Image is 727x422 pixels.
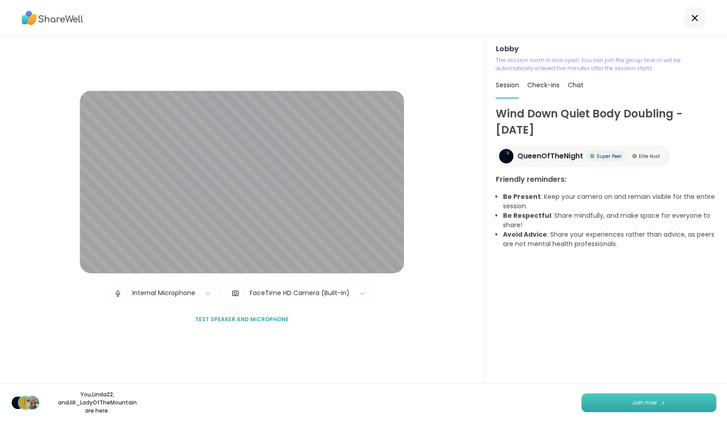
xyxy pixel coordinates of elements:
[495,81,519,90] span: Session
[596,153,621,160] span: Super Peer
[495,44,716,54] h3: Lobby
[192,310,292,329] button: Test speaker and microphone
[250,288,350,298] div: FaceTime HD Camera (Built-in)
[660,400,666,405] img: ShareWell Logomark
[503,211,716,230] li: : Share mindfully, and make space for everyone to share!
[26,396,39,409] img: Jill_LadyOfTheMountain
[243,284,245,302] span: |
[495,56,716,72] p: The session room is now open. You can join the group now or will be automatically entered five mi...
[632,154,637,158] img: Elite Host
[503,230,716,249] li: : Share your experiences rather than advice, as peers are not mental health professionals.
[22,8,83,28] img: ShareWell Logo
[503,230,547,239] b: Avoid Advice
[12,396,24,409] img: QueenOfTheNight
[126,284,128,302] span: |
[632,399,657,407] span: Join now
[24,397,27,409] span: L
[590,154,594,158] img: Super Peer
[231,284,239,302] img: Camera
[495,174,716,185] h3: Friendly reminders:
[638,153,660,160] span: Elite Host
[195,315,289,323] span: Test speaker and microphone
[499,149,513,163] img: QueenOfTheNight
[527,81,559,90] span: Check-ins
[567,81,583,90] span: Chat
[503,192,540,201] b: Be Present
[503,211,551,220] b: Be Respectful
[114,284,122,302] img: Microphone
[495,145,670,167] a: QueenOfTheNightQueenOfTheNightSuper PeerSuper PeerElite HostElite Host
[503,192,716,211] li: : Keep your camera on and remain visible for the entire session.
[517,151,583,162] span: QueenOfTheNight
[581,393,716,412] button: Join now
[495,106,716,138] h1: Wind Down Quiet Body Doubling - [DATE]
[47,391,148,415] p: You, Linda22 , and Jill_LadyOfTheMountain are here.
[132,288,195,298] div: Internal Microphone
